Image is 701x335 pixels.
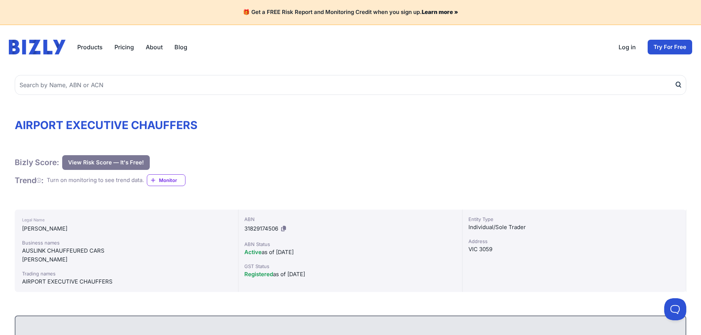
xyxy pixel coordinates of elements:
[468,245,680,254] div: VIC 3059
[244,240,456,248] div: ABN Status
[15,75,686,95] input: Search by Name, ABN or ACN
[22,255,231,264] div: [PERSON_NAME]
[244,248,456,257] div: as of [DATE]
[619,43,636,51] a: Log in
[15,157,59,167] h1: Bizly Score:
[47,176,144,185] div: Turn on monitoring to see trend data.
[62,155,150,170] button: View Risk Score — It's Free!
[22,239,231,246] div: Business names
[244,215,456,223] div: ABN
[468,223,680,232] div: Individual/Sole Trader
[422,8,458,15] a: Learn more »
[15,118,686,132] h1: AIRPORT EXECUTIVE CHAUFFERS
[146,43,163,51] a: About
[468,215,680,223] div: Entity Type
[9,9,692,16] h4: 🎁 Get a FREE Risk Report and Monitoring Credit when you sign up.
[244,225,278,232] span: 31829174506
[468,238,680,245] div: Address
[22,215,231,224] div: Legal Name
[147,174,185,186] a: Monitor
[648,40,692,54] a: Try For Free
[22,224,231,233] div: [PERSON_NAME]
[15,175,44,185] h1: Trend :
[244,271,273,278] span: Registered
[244,270,456,279] div: as of [DATE]
[22,277,231,286] div: AIRPORT EXECUTIVE CHAUFFERS
[174,43,187,51] a: Blog
[114,43,134,51] a: Pricing
[664,298,686,320] iframe: Toggle Customer Support
[244,249,262,256] span: Active
[77,43,103,51] button: Products
[22,246,231,255] div: AUSLINK CHAUFFEURED CARS
[22,270,231,277] div: Trading names
[159,177,185,184] span: Monitor
[244,263,456,270] div: GST Status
